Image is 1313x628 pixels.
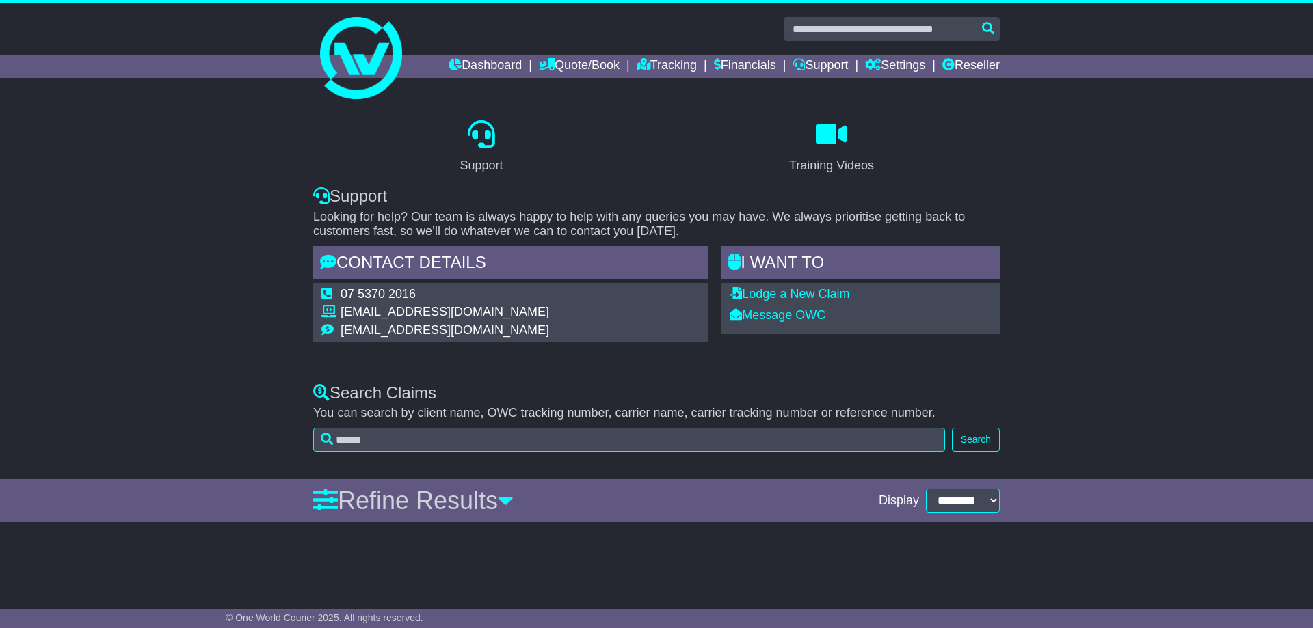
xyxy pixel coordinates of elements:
span: © One World Courier 2025. All rights reserved. [226,612,423,623]
div: I WANT to [721,246,1000,283]
div: Contact Details [313,246,708,283]
span: Display [879,493,919,508]
a: Financials [714,55,776,78]
a: Dashboard [449,55,522,78]
a: Support [451,115,512,180]
p: Looking for help? Our team is always happy to help with any queries you may have. We always prior... [313,210,1000,239]
p: You can search by client name, OWC tracking number, carrier name, carrier tracking number or refe... [313,406,1000,421]
a: Settings [865,55,925,78]
a: Support [793,55,848,78]
a: Message OWC [730,308,825,322]
div: Support [460,156,503,175]
td: [EMAIL_ADDRESS][DOMAIN_NAME] [341,323,549,338]
a: Reseller [942,55,1000,78]
a: Quote/Book [539,55,620,78]
div: Support [313,187,1000,206]
a: Lodge a New Claim [730,287,849,301]
td: 07 5370 2016 [341,287,549,305]
td: [EMAIL_ADDRESS][DOMAIN_NAME] [341,305,549,323]
a: Tracking [637,55,697,78]
a: Training Videos [780,115,883,180]
div: Search Claims [313,383,1000,403]
a: Refine Results [313,487,514,515]
button: Search [952,428,1000,452]
div: Training Videos [789,156,874,175]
